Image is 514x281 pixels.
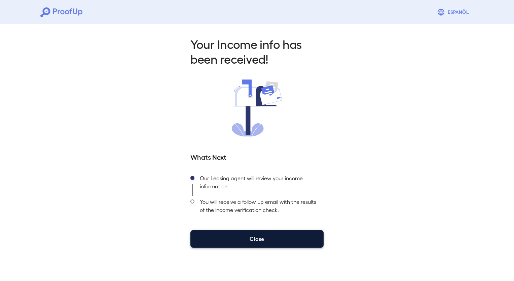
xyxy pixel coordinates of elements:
div: You will receive a follow up email with the results of the income verification check. [194,196,324,219]
button: Espanõl [434,5,474,19]
button: Close [190,230,324,248]
h2: Your Income info has been received! [190,36,324,66]
h5: Whats Next [190,152,324,161]
img: received.svg [232,80,282,136]
div: Our Leasing agent will review your income information. [194,172,324,196]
